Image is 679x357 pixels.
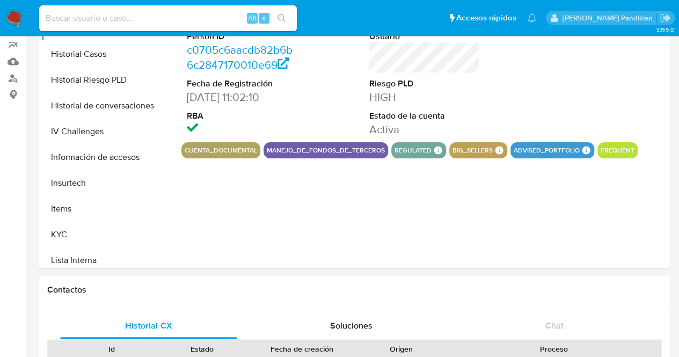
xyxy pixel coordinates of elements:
p: agostina.bazzano@mercadolibre.com [562,13,656,23]
span: s [262,13,266,23]
dt: Usuario [369,31,480,42]
div: Origen [363,344,439,354]
div: Id [74,344,149,354]
span: Soluciones [330,319,373,332]
button: search-icon [271,11,293,26]
dt: Riesgo PLD [369,78,480,90]
a: Salir [660,12,671,24]
button: manejo_de_fondos_de_terceros [267,148,385,152]
button: KYC [41,222,176,247]
dd: Activa [369,122,480,137]
dt: Estado de la cuenta [369,110,480,122]
dt: Person ID [187,31,298,42]
dd: HIGH [369,90,480,105]
button: Lista Interna [41,247,176,273]
button: regulated [395,148,432,152]
button: advised_portfolio [514,148,580,152]
div: Estado [164,344,239,354]
span: Historial CX [125,319,172,332]
a: c0705c6aacdb82b6b6c2847170010e69 [187,42,293,72]
button: Insurtech [41,170,176,196]
button: cuenta_documental [185,148,257,152]
button: IV Challenges [41,119,176,144]
button: Historial de conversaciones [41,93,176,119]
button: Historial Riesgo PLD [41,67,176,93]
button: big_sellers [452,148,493,152]
div: Proceso [454,344,654,354]
span: Accesos rápidos [456,12,516,24]
input: Buscar usuario o caso... [39,11,297,25]
span: Chat [545,319,564,332]
div: Fecha de creación [254,344,348,354]
button: Información de accesos [41,144,176,170]
dd: [DATE] 11:02:10 [187,90,298,105]
span: 3.155.0 [656,25,674,34]
button: Historial Casos [41,41,176,67]
span: Alt [248,13,257,23]
button: Items [41,196,176,222]
dt: RBA [187,110,298,122]
button: frequent [601,148,634,152]
dt: Fecha de Registración [187,78,298,90]
h1: Contactos [47,285,662,295]
a: Notificaciones [527,13,536,23]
